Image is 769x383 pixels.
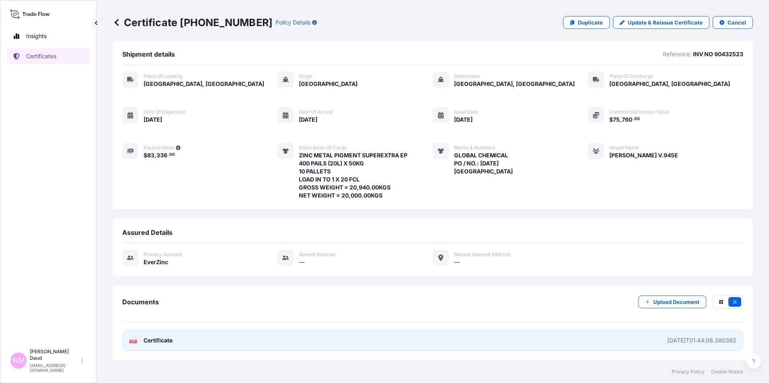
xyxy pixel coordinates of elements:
[454,251,510,258] span: Named Assured Address
[122,50,175,58] span: Shipment details
[454,151,513,175] span: GLOBAL CHEMICAL PO / NO.: [DATE] [GEOGRAPHIC_DATA]
[144,145,174,151] span: Insured Value
[609,151,678,159] span: [PERSON_NAME] V.945E
[667,336,736,344] div: [DATE]T01:44:06.380382
[563,16,610,29] a: Duplicate
[672,369,705,375] a: Privacy Policy
[113,16,272,29] p: Certificate [PHONE_NUMBER]
[276,18,310,26] p: Policy Details
[299,73,313,79] span: Origin
[299,145,347,151] span: Description of cargo
[131,340,136,343] text: PDF
[299,258,304,266] span: —
[30,348,80,361] p: [PERSON_NAME] Daud
[620,117,622,122] span: ,
[609,73,653,79] span: Place of discharge
[144,109,185,115] span: Date of departure
[653,298,699,306] p: Upload Document
[613,117,620,122] span: 75
[609,109,669,115] span: Commercial Invoice Value
[122,330,743,351] a: PDFCertificate[DATE]T01:44:06.380382
[144,336,173,344] span: Certificate
[156,153,167,158] span: 336
[609,80,730,88] span: [GEOGRAPHIC_DATA], [GEOGRAPHIC_DATA]
[299,151,407,200] span: ZINC METAL PIGMENT SUPEREXTRA EP 400 PAILS (20L) X 50KG 10 PALLETS LOAD IN TO 1 X 20 FCL GROSS WE...
[713,16,753,29] button: Cancel
[299,109,333,115] span: Date of arrival
[628,18,703,26] p: Update & Reissue Certificate
[634,118,640,120] span: 00
[144,80,264,88] span: [GEOGRAPHIC_DATA], [GEOGRAPHIC_DATA]
[12,357,25,365] span: NM
[122,298,159,306] span: Documents
[7,28,90,44] a: Insights
[454,116,473,124] span: [DATE]
[144,251,182,258] span: Primary assured
[26,52,56,60] p: Certificates
[638,295,706,308] button: Upload Document
[299,80,358,88] span: [GEOGRAPHIC_DATA]
[711,369,743,375] a: Cookie Notice
[26,32,47,40] p: Insights
[609,145,639,151] span: Vessel Name
[454,80,575,88] span: [GEOGRAPHIC_DATA], [GEOGRAPHIC_DATA]
[144,153,147,158] span: $
[299,116,317,124] span: [DATE]
[454,109,478,115] span: Issue Date
[7,48,90,64] a: Certificates
[30,363,80,373] p: [EMAIL_ADDRESS][DOMAIN_NAME]
[168,153,169,156] span: .
[613,16,709,29] a: Update & Reissue Certificate
[728,18,746,26] p: Cancel
[154,153,156,158] span: ,
[663,50,691,58] p: Reference:
[454,73,480,79] span: Destination
[454,258,460,266] span: —
[147,153,154,158] span: 83
[122,228,173,236] span: Assured Details
[299,251,335,258] span: Named Assured
[454,145,495,151] span: Marks & Numbers
[633,118,634,120] span: .
[609,117,613,122] span: $
[578,18,603,26] p: Duplicate
[144,116,162,124] span: [DATE]
[144,258,168,266] span: EverZinc
[693,50,743,58] p: INV NO 90432523
[622,117,632,122] span: 760
[169,153,175,156] span: 00
[144,73,182,79] span: Place of Loading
